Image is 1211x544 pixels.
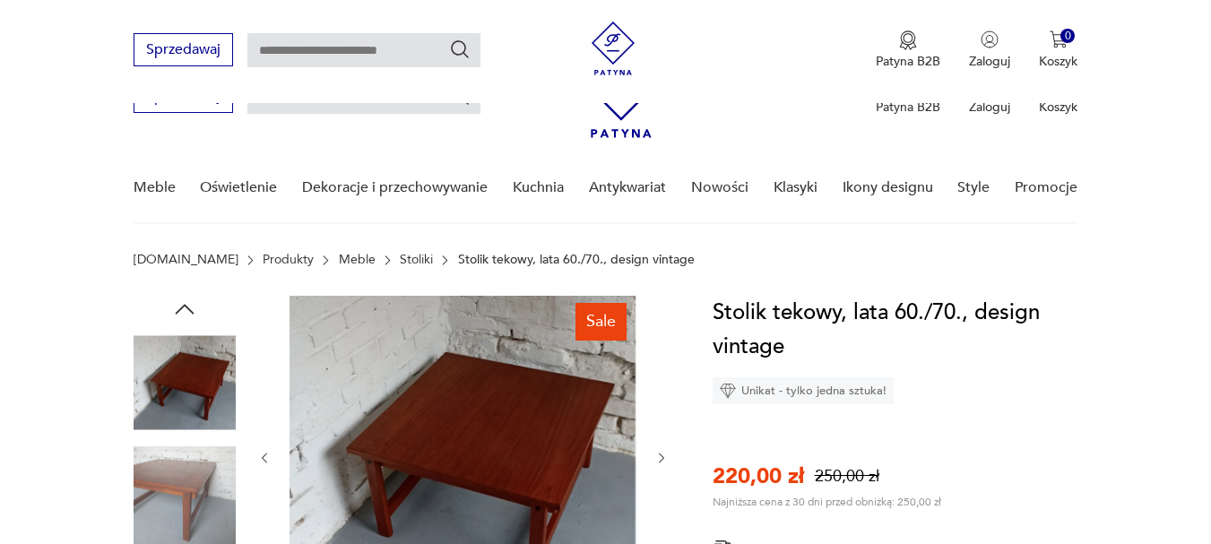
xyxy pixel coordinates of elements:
[339,253,376,267] a: Meble
[691,153,748,222] a: Nowości
[876,53,940,70] p: Patyna B2B
[134,45,233,57] a: Sprzedawaj
[720,383,736,399] img: Ikona diamentu
[1039,99,1077,116] p: Koszyk
[1050,30,1068,48] img: Ikona koszyka
[589,153,666,222] a: Antykwariat
[1015,153,1077,222] a: Promocje
[713,495,941,509] p: Najniższa cena z 30 dni przed obniżką: 250,00 zł
[876,99,940,116] p: Patyna B2B
[134,253,238,267] a: [DOMAIN_NAME]
[1039,30,1077,70] button: 0Koszyk
[957,153,990,222] a: Style
[713,296,1091,364] h1: Stolik tekowy, lata 60./70., design vintage
[969,30,1010,70] button: Zaloguj
[713,462,804,491] p: 220,00 zł
[134,33,233,66] button: Sprzedawaj
[969,53,1010,70] p: Zaloguj
[458,253,695,267] p: Stolik tekowy, lata 60./70., design vintage
[263,253,314,267] a: Produkty
[1060,29,1076,44] div: 0
[815,465,879,488] p: 250,00 zł
[843,153,933,222] a: Ikony designu
[713,377,894,404] div: Unikat - tylko jedna sztuka!
[134,91,233,104] a: Sprzedawaj
[302,153,488,222] a: Dekoracje i przechowywanie
[200,153,277,222] a: Oświetlenie
[134,332,236,434] img: Zdjęcie produktu Stolik tekowy, lata 60./70., design vintage
[400,253,433,267] a: Stoliki
[774,153,817,222] a: Klasyki
[876,30,940,70] button: Patyna B2B
[513,153,564,222] a: Kuchnia
[969,99,1010,116] p: Zaloguj
[899,30,917,50] img: Ikona medalu
[1039,53,1077,70] p: Koszyk
[981,30,999,48] img: Ikonka użytkownika
[575,303,627,341] div: Sale
[586,22,640,75] img: Patyna - sklep z meblami i dekoracjami vintage
[134,153,176,222] a: Meble
[449,39,471,60] button: Szukaj
[876,30,940,70] a: Ikona medaluPatyna B2B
